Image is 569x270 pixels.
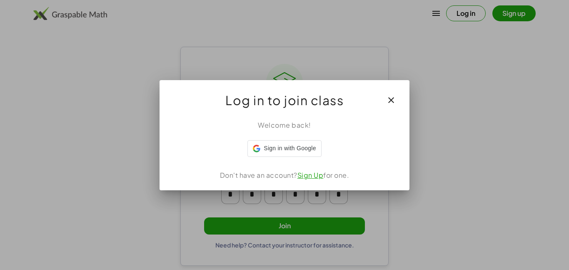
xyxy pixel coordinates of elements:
[225,90,344,110] span: Log in to join class
[170,170,399,180] div: Don't have an account? for one.
[297,171,324,179] a: Sign Up
[264,144,316,153] span: Sign in with Google
[247,140,321,157] div: Sign in with Google
[170,120,399,130] div: Welcome back!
